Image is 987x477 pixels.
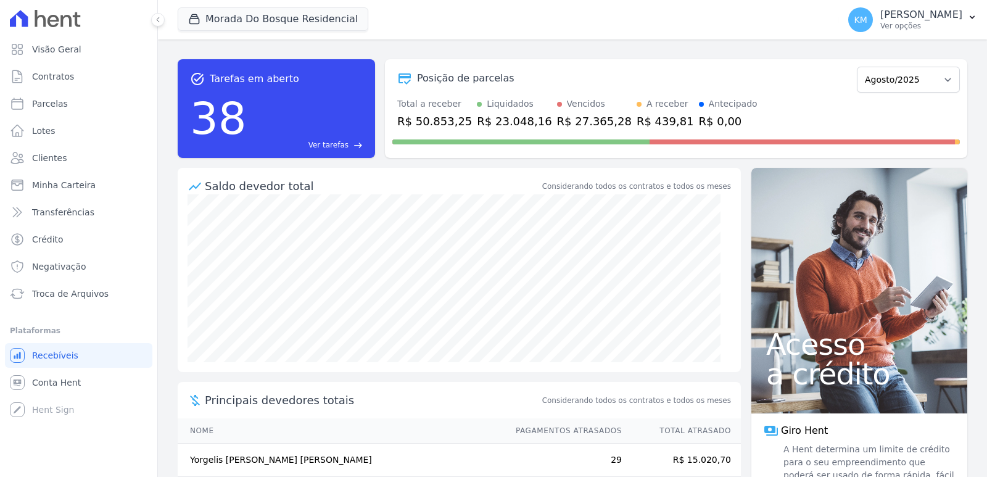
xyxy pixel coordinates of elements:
div: 38 [190,86,247,151]
span: Ver tarefas [308,139,349,151]
th: Nome [178,418,504,444]
span: Principais devedores totais [205,392,540,409]
div: Total a receber [397,97,472,110]
span: Lotes [32,125,56,137]
span: Considerando todos os contratos e todos os meses [542,395,731,406]
div: Antecipado [709,97,758,110]
a: Visão Geral [5,37,152,62]
span: east [353,141,363,150]
a: Parcelas [5,91,152,116]
a: Ver tarefas east [252,139,363,151]
span: Recebíveis [32,349,78,362]
a: Recebíveis [5,343,152,368]
td: 29 [504,444,622,477]
div: Considerando todos os contratos e todos os meses [542,181,731,192]
div: Saldo devedor total [205,178,540,194]
div: R$ 439,81 [637,113,694,130]
a: Contratos [5,64,152,89]
th: Total Atrasado [622,418,741,444]
td: Yorgelis [PERSON_NAME] [PERSON_NAME] [178,444,504,477]
span: Visão Geral [32,43,81,56]
div: Plataformas [10,323,147,338]
div: R$ 0,00 [699,113,758,130]
span: task_alt [190,72,205,86]
span: KM [854,15,867,24]
span: a crédito [766,359,952,389]
span: Giro Hent [781,423,828,438]
a: Minha Carteira [5,173,152,197]
a: Lotes [5,118,152,143]
a: Conta Hent [5,370,152,395]
div: Posição de parcelas [417,71,514,86]
p: Ver opções [880,21,962,31]
button: Morada Do Bosque Residencial [178,7,368,31]
span: Transferências [32,206,94,218]
a: Crédito [5,227,152,252]
div: R$ 50.853,25 [397,113,472,130]
a: Negativação [5,254,152,279]
span: Acesso [766,330,952,359]
span: Minha Carteira [32,179,96,191]
div: R$ 27.365,28 [557,113,632,130]
span: Contratos [32,70,74,83]
span: Tarefas em aberto [210,72,299,86]
a: Transferências [5,200,152,225]
th: Pagamentos Atrasados [504,418,622,444]
span: Troca de Arquivos [32,288,109,300]
span: Parcelas [32,97,68,110]
span: Conta Hent [32,376,81,389]
button: KM [PERSON_NAME] Ver opções [838,2,987,37]
span: Crédito [32,233,64,246]
td: R$ 15.020,70 [622,444,741,477]
span: Clientes [32,152,67,164]
a: Troca de Arquivos [5,281,152,306]
span: Negativação [32,260,86,273]
a: Clientes [5,146,152,170]
p: [PERSON_NAME] [880,9,962,21]
div: A receber [646,97,688,110]
div: R$ 23.048,16 [477,113,551,130]
div: Vencidos [567,97,605,110]
div: Liquidados [487,97,534,110]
